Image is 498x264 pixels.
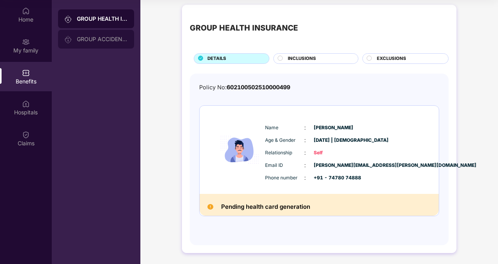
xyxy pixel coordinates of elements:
span: Age & Gender [265,137,304,144]
img: svg+xml;base64,PHN2ZyB3aWR0aD0iMjAiIGhlaWdodD0iMjAiIHZpZXdCb3g9IjAgMCAyMCAyMCIgZmlsbD0ibm9uZSIgeG... [64,36,72,43]
img: svg+xml;base64,PHN2ZyBpZD0iQ2xhaW0iIHhtbG5zPSJodHRwOi8vd3d3LnczLm9yZy8yMDAwL3N2ZyIgd2lkdGg9IjIwIi... [22,131,30,139]
div: GROUP HEALTH INSURANCE [190,22,298,34]
span: Relationship [265,149,304,157]
span: Email ID [265,162,304,169]
img: Pending [207,204,213,210]
span: Self [314,149,353,157]
div: GROUP HEALTH INSURANCE [77,15,128,23]
span: : [304,161,306,170]
span: Phone number [265,174,304,182]
span: : [304,123,306,132]
span: [PERSON_NAME][EMAIL_ADDRESS][PERSON_NAME][DOMAIN_NAME] [314,162,353,169]
img: svg+xml;base64,PHN2ZyBpZD0iSG9zcGl0YWxzIiB4bWxucz0iaHR0cDovL3d3dy53My5vcmcvMjAwMC9zdmciIHdpZHRoPS... [22,100,30,108]
img: svg+xml;base64,PHN2ZyBpZD0iQmVuZWZpdHMiIHhtbG5zPSJodHRwOi8vd3d3LnczLm9yZy8yMDAwL3N2ZyIgd2lkdGg9Ij... [22,69,30,77]
span: Name [265,124,304,132]
img: svg+xml;base64,PHN2ZyBpZD0iSG9tZSIgeG1sbnM9Imh0dHA6Ly93d3cudzMub3JnLzIwMDAvc3ZnIiB3aWR0aD0iMjAiIG... [22,7,30,15]
span: INCLUSIONS [288,55,316,62]
span: : [304,148,306,157]
img: svg+xml;base64,PHN2ZyB3aWR0aD0iMjAiIGhlaWdodD0iMjAiIHZpZXdCb3g9IjAgMCAyMCAyMCIgZmlsbD0ibm9uZSIgeG... [22,38,30,46]
span: EXCLUSIONS [377,55,406,62]
span: DETAILS [207,55,226,62]
span: : [304,136,306,145]
img: svg+xml;base64,PHN2ZyB3aWR0aD0iMjAiIGhlaWdodD0iMjAiIHZpZXdCb3g9IjAgMCAyMCAyMCIgZmlsbD0ibm9uZSIgeG... [64,15,72,23]
h2: Pending health card generation [221,202,310,212]
span: 602100502510000499 [227,84,290,90]
img: icon [216,118,263,182]
span: +91 - 74780 74888 [314,174,353,182]
span: : [304,174,306,182]
div: Policy No: [199,83,290,92]
span: [DATE] | [DEMOGRAPHIC_DATA] [314,137,353,144]
div: GROUP ACCIDENTAL INSURANCE [77,36,128,42]
span: [PERSON_NAME] [314,124,353,132]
